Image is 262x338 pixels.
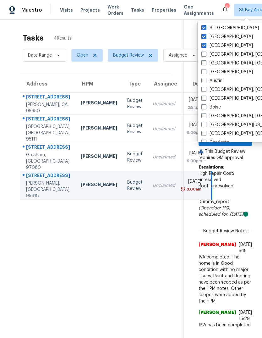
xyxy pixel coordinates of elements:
[26,124,71,142] div: [GEOGRAPHIC_DATA], [GEOGRAPHIC_DATA], 95111
[21,7,42,13] span: Maestro
[131,8,144,12] span: Tasks
[201,42,253,49] label: [GEOGRAPHIC_DATA]
[127,123,143,135] div: Budget Review
[199,171,234,182] span: High Repair Cost: unresolved
[113,52,144,58] span: Budget Review
[201,25,259,31] label: Sf [GEOGRAPHIC_DATA]
[127,97,143,110] div: Budget Review
[199,212,243,217] i: scheduled for: [DATE]
[199,241,236,254] span: [PERSON_NAME]
[127,151,143,163] div: Budget Review
[225,4,229,10] div: 4
[199,309,236,322] span: [PERSON_NAME]
[153,101,175,107] div: Unclaimed
[199,228,251,234] span: Budget Review Notes
[201,78,222,84] label: Austin
[184,4,214,16] span: Geo Assignments
[81,153,117,161] div: [PERSON_NAME]
[153,154,175,160] div: Unclaimed
[153,126,175,132] div: Unclaimed
[26,180,71,199] div: [PERSON_NAME], [GEOGRAPHIC_DATA], 95618
[107,4,123,16] span: Work Orders
[26,152,71,171] div: Gresham, [GEOGRAPHIC_DATA], 97080
[122,75,148,93] th: Type
[199,148,252,161] p: This Budget Review requires GM approval
[26,144,71,152] div: [STREET_ADDRESS]
[180,186,185,192] img: Overdue Alarm Icon
[76,75,122,93] th: HPM
[153,182,175,189] div: Unclaimed
[26,172,71,180] div: [STREET_ADDRESS]
[81,125,117,133] div: [PERSON_NAME]
[28,52,52,58] span: Date Range
[199,184,233,188] span: Roof: unresolved
[180,75,212,93] th: Due
[239,242,252,253] span: [DATE] 5:15
[201,69,253,75] label: [GEOGRAPHIC_DATA]
[26,102,71,114] div: [PERSON_NAME], CA, 95650
[26,94,71,102] div: [STREET_ADDRESS]
[80,7,100,13] span: Projects
[23,35,44,41] h2: Tasks
[199,322,252,328] span: IPW has been completed.
[26,116,71,124] div: [STREET_ADDRESS]
[152,7,176,13] span: Properties
[81,181,117,189] div: [PERSON_NAME]
[54,35,72,42] span: 4 Results
[239,310,252,321] span: [DATE] 15:29
[81,100,117,108] div: [PERSON_NAME]
[77,52,88,58] span: Open
[199,254,252,304] span: IVA completed. The home is in Good condition with no major issues. Paint and flooring have been s...
[201,34,253,40] label: [GEOGRAPHIC_DATA]
[169,52,187,58] span: Assignee
[199,165,224,169] b: Escalations:
[127,179,143,192] div: Budget Review
[201,139,229,146] label: Charlotte
[20,75,76,93] th: Address
[201,104,221,110] label: Boise
[199,206,230,210] i: (Opendoor HQ)
[199,199,252,218] div: Dummy_report
[60,7,73,13] span: Visits
[148,75,180,93] th: Assignee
